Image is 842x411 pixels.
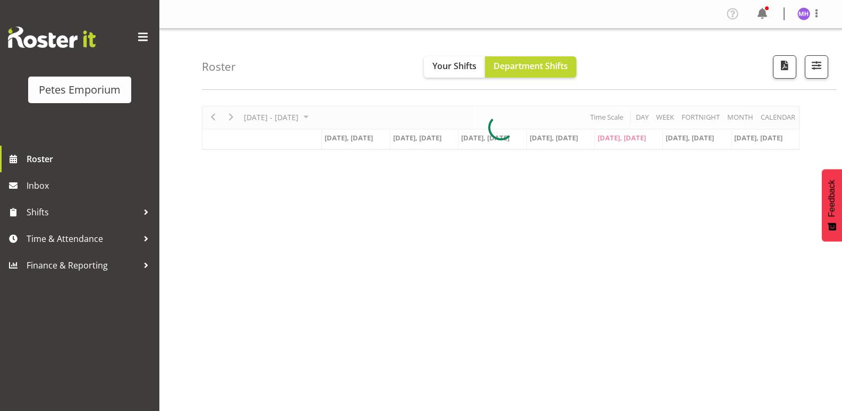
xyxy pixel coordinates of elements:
[27,231,138,247] span: Time & Attendance
[432,60,477,72] span: Your Shifts
[27,204,138,220] span: Shifts
[202,61,236,73] h4: Roster
[8,27,96,48] img: Rosterit website logo
[797,7,810,20] img: mackenzie-halford4471.jpg
[805,55,828,79] button: Filter Shifts
[822,169,842,241] button: Feedback - Show survey
[27,257,138,273] span: Finance & Reporting
[494,60,568,72] span: Department Shifts
[827,180,837,217] span: Feedback
[27,151,154,167] span: Roster
[39,82,121,98] div: Petes Emporium
[485,56,576,78] button: Department Shifts
[27,178,154,194] span: Inbox
[424,56,485,78] button: Your Shifts
[773,55,796,79] button: Download a PDF of the roster according to the set date range.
